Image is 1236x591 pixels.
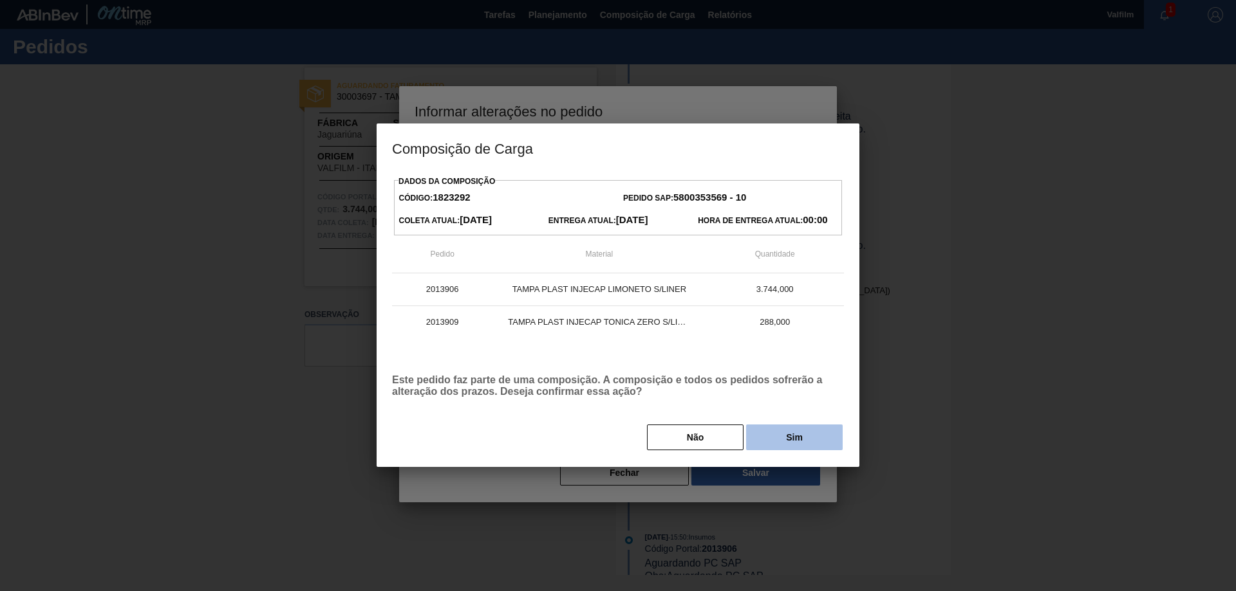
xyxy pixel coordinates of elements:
[706,305,844,338] td: 288,000
[698,216,827,225] span: Hora de Entrega Atual:
[746,424,843,450] button: Sim
[377,123,859,172] h3: Composição de Carga
[548,216,648,225] span: Entrega Atual:
[616,214,648,225] strong: [DATE]
[392,374,844,397] p: Este pedido faz parte de uma composição. A composição e todos os pedidos sofrerão a alteração dos...
[399,216,492,225] span: Coleta Atual:
[586,250,613,259] span: Material
[492,305,706,338] td: TAMPA PLAST INJECAP TONICA ZERO S/LINER
[706,273,844,306] td: 3.744,000
[623,194,746,203] span: Pedido SAP:
[433,192,470,203] strong: 1823292
[392,273,492,306] td: 2013906
[399,194,471,203] span: Código:
[673,192,746,203] strong: 5800353569 - 10
[492,273,706,306] td: TAMPA PLAST INJECAP LIMONETO S/LINER
[460,214,492,225] strong: [DATE]
[430,250,454,259] span: Pedido
[755,250,795,259] span: Quantidade
[398,177,495,186] label: Dados da Composição
[803,214,827,225] strong: 00:00
[647,424,744,450] button: Não
[392,305,492,338] td: 2013909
